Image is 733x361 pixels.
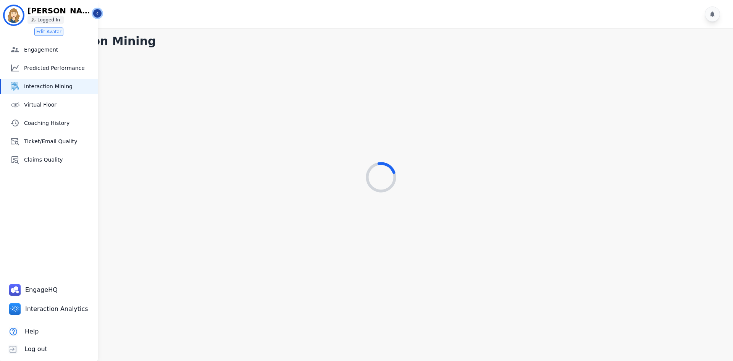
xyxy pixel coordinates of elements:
a: Virtual Floor [1,97,98,112]
a: Predicted Performance [1,60,98,76]
span: Help [25,327,39,336]
p: [PERSON_NAME] [27,7,92,15]
span: Interaction Mining [24,83,95,90]
p: Logged In [37,17,60,23]
a: Claims Quality [1,152,98,167]
span: Claims Quality [24,156,95,164]
span: Virtual Floor [24,101,95,108]
span: Log out [24,345,47,354]
span: Ticket/Email Quality [24,138,95,145]
a: Ticket/Email Quality [1,134,98,149]
button: Edit Avatar [34,28,63,36]
a: Interaction Analytics [6,300,93,318]
img: person [31,18,36,22]
span: Coaching History [24,119,95,127]
a: Engagement [1,42,98,57]
span: EngageHQ [25,285,59,295]
a: Interaction Mining [1,79,98,94]
span: Predicted Performance [24,64,95,72]
button: Log out [5,340,49,358]
img: Bordered avatar [5,6,23,24]
span: Engagement [24,46,95,53]
a: EngageHQ [6,281,62,299]
a: Coaching History [1,115,98,131]
button: Help [5,323,40,340]
span: Interaction Analytics [25,304,90,314]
